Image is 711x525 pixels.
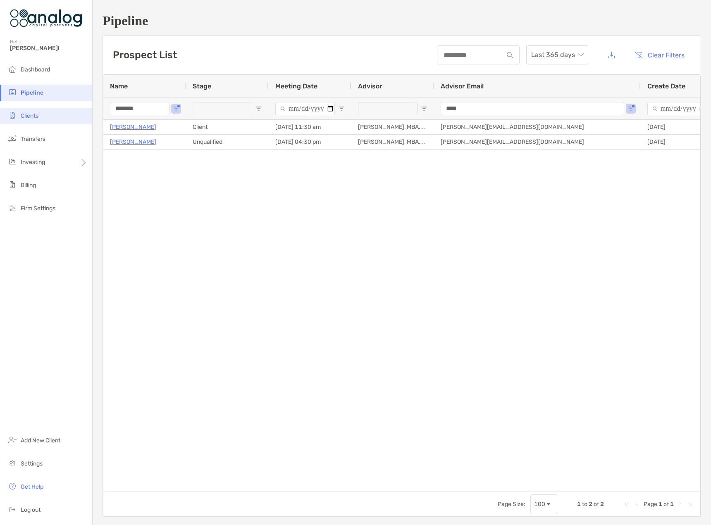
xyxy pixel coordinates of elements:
img: transfers icon [7,133,17,143]
div: Last Page [687,501,694,508]
span: of [663,501,669,508]
div: Next Page [677,501,684,508]
span: of [594,501,599,508]
img: input icon [507,52,513,58]
img: clients icon [7,110,17,120]
span: Get Help [21,483,43,490]
img: add_new_client icon [7,435,17,445]
button: Open Filter Menu [627,105,634,112]
button: Clear Filters [628,46,691,64]
img: settings icon [7,458,17,468]
div: Page Size: [498,501,525,508]
span: to [582,501,587,508]
img: billing icon [7,180,17,190]
button: Open Filter Menu [255,105,262,112]
div: Client [186,120,269,134]
span: 1 [670,501,674,508]
div: [DATE] 04:30 pm [269,135,351,149]
span: Add New Client [21,437,60,444]
span: Name [110,82,128,90]
span: Meeting Date [275,82,317,90]
span: Advisor Email [441,82,484,90]
span: Firm Settings [21,205,55,212]
img: dashboard icon [7,64,17,74]
img: pipeline icon [7,87,17,97]
span: Log out [21,506,41,513]
input: Advisor Email Filter Input [441,102,624,115]
img: investing icon [7,157,17,166]
span: 2 [589,501,592,508]
span: Investing [21,159,45,166]
h1: Pipeline [103,13,701,29]
span: Billing [21,182,36,189]
span: Last 365 days [531,46,583,64]
div: [PERSON_NAME], MBA, CFA [351,120,434,134]
div: Page Size [530,494,557,514]
div: First Page [624,501,630,508]
span: Pipeline [21,89,43,96]
div: Unqualified [186,135,269,149]
img: firm-settings icon [7,203,17,213]
button: Open Filter Menu [421,105,427,112]
img: get-help icon [7,481,17,491]
div: [PERSON_NAME][EMAIL_ADDRESS][DOMAIN_NAME] [434,120,641,134]
span: Create Date [647,82,685,90]
h3: Prospect List [113,49,177,61]
span: 1 [577,501,581,508]
div: Previous Page [634,501,640,508]
a: [PERSON_NAME] [110,122,156,132]
button: Open Filter Menu [338,105,345,112]
span: Dashboard [21,66,50,73]
img: logout icon [7,504,17,514]
a: [PERSON_NAME] [110,137,156,147]
span: Clients [21,112,38,119]
span: Advisor [358,82,382,90]
span: 2 [600,501,604,508]
div: [DATE] 11:30 am [269,120,351,134]
span: 1 [659,501,662,508]
input: Meeting Date Filter Input [275,102,335,115]
button: Open Filter Menu [173,105,179,112]
input: Create Date Filter Input [647,102,707,115]
input: Name Filter Input [110,102,169,115]
span: Stage [193,82,211,90]
div: 100 [534,501,545,508]
span: [PERSON_NAME]! [10,45,87,52]
span: Settings [21,460,43,467]
div: [PERSON_NAME], MBA, CFA [351,135,434,149]
span: Transfers [21,135,45,143]
img: Zoe Logo [10,3,82,33]
div: [PERSON_NAME][EMAIL_ADDRESS][DOMAIN_NAME] [434,135,641,149]
span: Page [644,501,657,508]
